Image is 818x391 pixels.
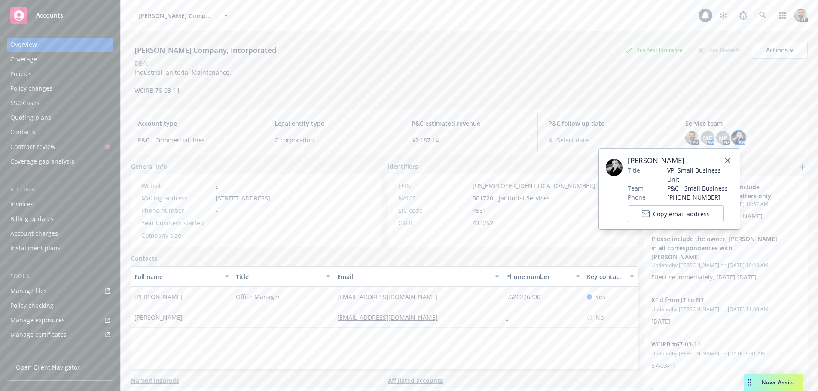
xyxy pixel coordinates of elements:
span: Legal entity type [275,119,390,128]
span: P&C estimated revenue [412,119,527,128]
a: Invoices [7,197,113,211]
span: General info [131,162,167,171]
div: Account charges [10,227,58,240]
span: P&C follow up date [548,119,664,128]
img: photo [685,131,699,145]
span: No [595,313,604,322]
button: Actions [752,42,808,59]
div: Total Rewards [694,45,745,55]
a: Manage exposures [7,313,113,327]
button: [PERSON_NAME] Company, Incorporated [131,7,238,24]
img: photo [794,9,808,22]
span: XF'd from JT to NT [651,295,778,304]
a: Report a Bug [735,7,752,24]
a: Policy changes [7,82,113,95]
a: Manage files [7,284,113,298]
span: Account type [138,119,253,128]
div: Business Insurance [621,45,687,55]
a: [EMAIL_ADDRESS][DOMAIN_NAME] [337,293,445,301]
div: Email [337,272,490,281]
div: Invoices [10,197,34,211]
div: Contract review [10,140,55,154]
a: SSC Cases [7,96,113,110]
div: Installment plans [10,241,61,255]
div: [PERSON_NAME] Company, Incorporated [131,45,280,56]
button: Copy email address [628,205,724,222]
span: [PERSON_NAME] [134,313,183,322]
div: Manage certificates [10,328,67,342]
span: Updated by [PERSON_NAME] on [DATE] 11:00 AM [651,306,801,313]
div: FEIN [398,181,469,190]
a: Account charges [7,227,113,240]
div: Title [236,272,321,281]
span: 561720 - Janitorial Services [473,194,550,203]
div: Overview [10,38,37,52]
span: Title [628,166,640,175]
button: Title [232,266,334,287]
span: MC [703,133,712,142]
a: Quoting plans [7,111,113,124]
a: Switch app [774,7,791,24]
span: 4581 [473,206,486,215]
a: Accounts [7,3,113,27]
div: Please include the owner, [PERSON_NAME] in all correspondences with [PERSON_NAME]Updatedby [PERSO... [644,227,808,288]
a: [EMAIL_ADDRESS][DOMAIN_NAME] [337,313,445,321]
span: Office Manager [236,292,280,301]
span: [US_EMPLOYER_IDENTIFICATION_NUMBER] [473,181,595,190]
a: - [216,182,218,190]
span: P&C - Small Business [667,184,733,193]
a: Policies [7,67,113,81]
div: Year business started [141,218,212,227]
div: Manage exposures [10,313,65,327]
img: employee photo [606,159,623,176]
div: Mailing address [141,194,212,203]
div: Manage BORs [10,343,51,356]
span: $2,187.14 [412,136,527,145]
span: [PERSON_NAME] Company, Incorporated [138,11,213,20]
span: Open Client Navigator [16,363,80,372]
span: Industrial Janitorial Maintenance. WCIRB 76-03-11 [134,68,231,94]
span: Accounts [36,12,63,19]
span: Updated by [PERSON_NAME] on [DATE] 10:23 AM [651,261,801,269]
div: Coverage [10,52,37,66]
a: Installment plans [7,241,113,255]
a: 5626226800 [506,293,547,301]
button: Phone number [503,266,584,287]
span: Copy email address [653,209,710,218]
span: P&C - Commercial lines [138,136,253,145]
div: Contacts [10,125,35,139]
div: Actions [766,42,794,58]
a: Coverage gap analysis [7,155,113,168]
div: XF'd from JT to NTUpdatedby [PERSON_NAME] on [DATE] 11:00 AM[DATE] [644,288,808,333]
a: Manage certificates [7,328,113,342]
a: Stop snowing [715,7,732,24]
div: Policy checking [10,299,54,312]
span: - [216,206,218,215]
span: [PHONE_NUMBER] [667,193,733,202]
div: Key contact [587,272,625,281]
button: Key contact [583,266,638,287]
a: Named insureds [131,376,179,385]
div: Phone number [506,272,571,281]
button: Email [334,266,503,287]
a: Policy checking [7,299,113,312]
span: Service team [685,119,801,128]
a: Overview [7,38,113,52]
div: SIC code [398,206,469,215]
a: Billing updates [7,212,113,226]
img: photo [732,131,745,145]
div: Coverage gap analysis [10,155,74,168]
span: Yes [595,292,605,301]
div: WCIRB #67-03-11Updatedby [PERSON_NAME] on [DATE] 9:31 AM67-03-11 [644,333,808,377]
div: Website [141,181,212,190]
div: Manage files [10,284,47,298]
span: Updated by [PERSON_NAME] on [DATE] 9:31 AM [651,350,801,358]
div: Policies [10,67,32,81]
a: Contacts [7,125,113,139]
span: [PERSON_NAME] [134,292,183,301]
div: Billing [7,185,113,194]
div: Quoting plans [10,111,51,124]
span: [DATE] [651,317,671,325]
a: Coverage [7,52,113,66]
